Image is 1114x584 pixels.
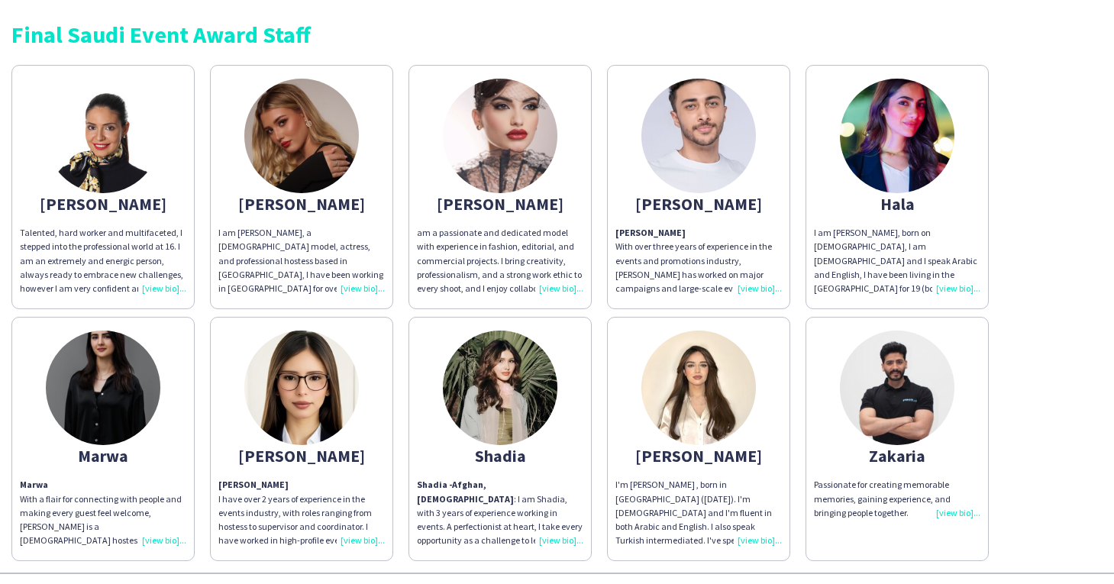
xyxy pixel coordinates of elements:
[814,478,980,520] div: Passionate for creating memorable memories, gaining experience, and bringing people together.
[417,197,583,211] div: [PERSON_NAME]
[641,79,756,193] img: thumb-67000733c6dbc.jpeg
[615,227,686,238] strong: [PERSON_NAME]
[417,226,583,295] div: am a passionate and dedicated model with experience in fashion, editorial, and commercial project...
[814,226,980,295] div: I am [PERSON_NAME], born on [DEMOGRAPHIC_DATA], I am [DEMOGRAPHIC_DATA] and I speak Arabic and En...
[417,479,514,504] strong: Afghan, [DEMOGRAPHIC_DATA]
[443,331,557,445] img: thumb-672a4f785de2f.jpeg
[20,226,186,295] div: Talented, hard worker and multifaceted, I stepped into the professional world at 16. I am an extr...
[615,197,782,211] div: [PERSON_NAME]
[20,478,186,547] p: With a flair for connecting with people and making every guest feel welcome, [PERSON_NAME] is a [...
[218,197,385,211] div: [PERSON_NAME]
[417,479,452,490] strong: Shadia -
[20,479,48,490] b: Marwa
[443,79,557,193] img: thumb-68aef1693931f.jpeg
[218,226,385,295] div: I am [PERSON_NAME], a [DEMOGRAPHIC_DATA] model, actress, and professional hostess based in [GEOGR...
[615,449,782,463] div: [PERSON_NAME]
[814,449,980,463] div: Zakaria
[218,478,385,547] p: I have over 2 years of experience in the events industry, with roles ranging from hostess to supe...
[840,331,954,445] img: thumb-68aed9d0879d8.jpeg
[814,197,980,211] div: Hala
[20,197,186,211] div: [PERSON_NAME]
[641,331,756,445] img: thumb-66b1e8f8832d0.jpeg
[218,449,385,463] div: [PERSON_NAME]
[46,79,160,193] img: thumb-65d4e661d93f9.jpg
[244,79,359,193] img: thumb-63c2ec5856aa2.jpeg
[244,331,359,445] img: thumb-672cc00e28614.jpeg
[11,23,1103,46] div: Final Saudi Event Award Staff
[615,226,782,295] p: With over three years of experience in the events and promotions industry, [PERSON_NAME] has work...
[840,79,954,193] img: thumb-66cc99c4b5ea1.jpeg
[417,449,583,463] div: Shadia
[46,331,160,445] img: thumb-67fbf562a4e05.jpeg
[20,449,186,463] div: Marwa
[218,479,289,490] b: [PERSON_NAME]
[615,478,782,547] div: I'm [PERSON_NAME] , born in [GEOGRAPHIC_DATA] ([DATE]). I'm [DEMOGRAPHIC_DATA] and I'm fluent in ...
[417,478,583,547] div: : I am Shadia, with 3 years of experience working in events. A perfectionist at heart, I take eve...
